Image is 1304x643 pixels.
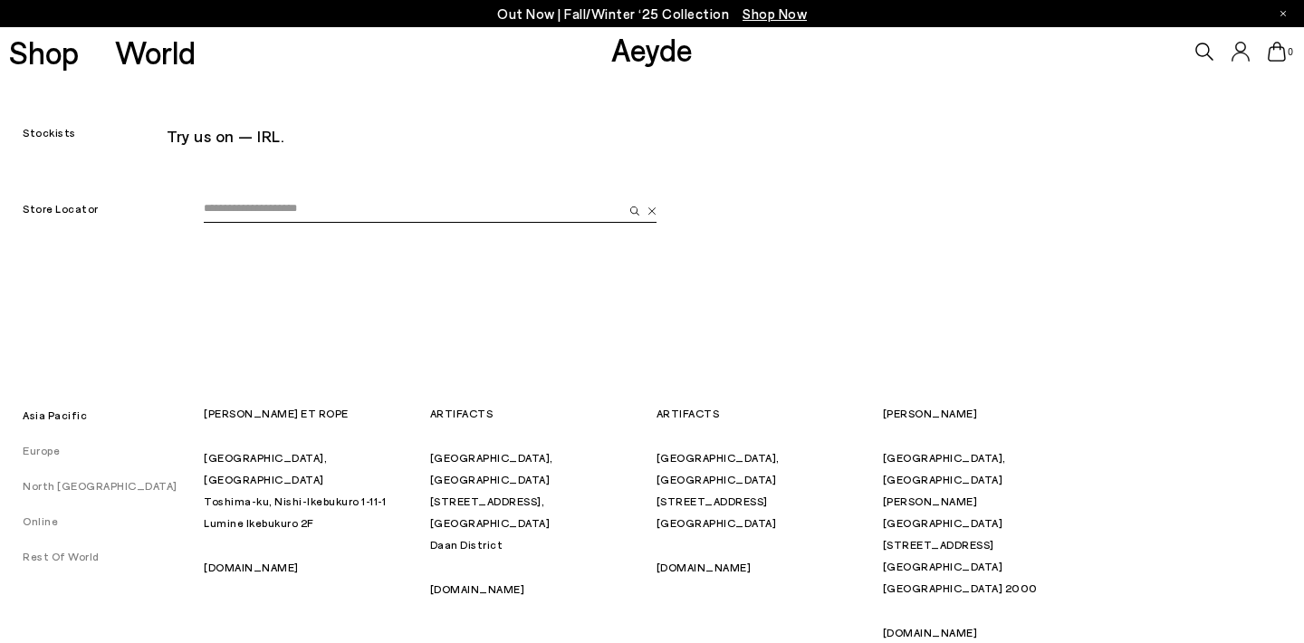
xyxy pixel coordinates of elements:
[630,206,639,216] img: search.svg
[497,3,807,25] p: Out Now | Fall/Winter ‘25 Collection
[204,561,299,573] a: [DOMAIN_NAME]
[883,402,1091,424] p: [PERSON_NAME]
[657,446,865,533] p: [GEOGRAPHIC_DATA], [GEOGRAPHIC_DATA] [STREET_ADDRESS] [GEOGRAPHIC_DATA]
[657,402,865,424] p: ARTIFACTS
[204,446,412,533] p: [GEOGRAPHIC_DATA], [GEOGRAPHIC_DATA] Toshima-ku, Nishi-Ikebukuro 1-11-1 Lumine Ikebukuro 2F
[115,36,196,68] a: World
[611,30,693,68] a: Aeyde
[167,120,1063,152] div: Try us on — IRL.
[430,446,638,555] p: [GEOGRAPHIC_DATA], [GEOGRAPHIC_DATA] [STREET_ADDRESS], [GEOGRAPHIC_DATA] Daan District
[883,626,978,638] a: [DOMAIN_NAME]
[1286,47,1295,57] span: 0
[9,36,79,68] a: Shop
[883,446,1091,599] p: [GEOGRAPHIC_DATA], [GEOGRAPHIC_DATA] [PERSON_NAME][GEOGRAPHIC_DATA] [STREET_ADDRESS] [GEOGRAPHIC_...
[647,207,657,216] img: close.svg
[743,5,807,22] span: Navigate to /collections/new-in
[657,561,752,573] a: [DOMAIN_NAME]
[1268,42,1286,62] a: 0
[430,582,525,595] a: [DOMAIN_NAME]
[204,402,412,424] p: [PERSON_NAME] ET ROPE
[430,402,638,424] p: ARTIFACTS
